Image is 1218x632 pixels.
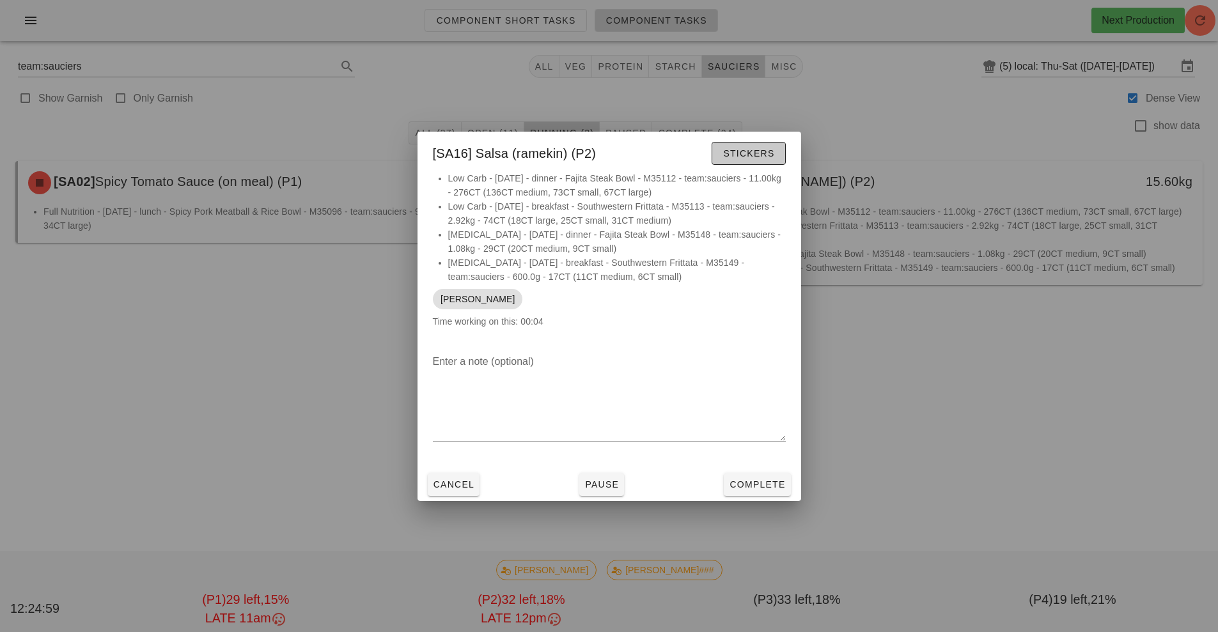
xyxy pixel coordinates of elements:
[729,479,785,489] span: Complete
[448,199,786,227] li: Low Carb - [DATE] - breakfast - Southwestern Frittata - M35113 - team:sauciers - 2.92kg - 74CT (1...
[441,289,515,309] span: [PERSON_NAME]
[724,473,790,496] button: Complete
[584,479,619,489] span: Pause
[712,142,785,165] button: Stickers
[418,171,801,341] div: Time working on this: 00:04
[418,132,801,171] div: [SA16] Salsa (ramekin) (P2)
[722,148,774,158] span: Stickers
[433,479,475,489] span: Cancel
[579,473,624,496] button: Pause
[448,171,786,199] li: Low Carb - [DATE] - dinner - Fajita Steak Bowl - M35112 - team:sauciers - 11.00kg - 276CT (136CT ...
[448,227,786,256] li: [MEDICAL_DATA] - [DATE] - dinner - Fajita Steak Bowl - M35148 - team:sauciers - 1.08kg - 29CT (20...
[448,256,786,284] li: [MEDICAL_DATA] - [DATE] - breakfast - Southwestern Frittata - M35149 - team:sauciers - 600.0g - 1...
[428,473,480,496] button: Cancel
